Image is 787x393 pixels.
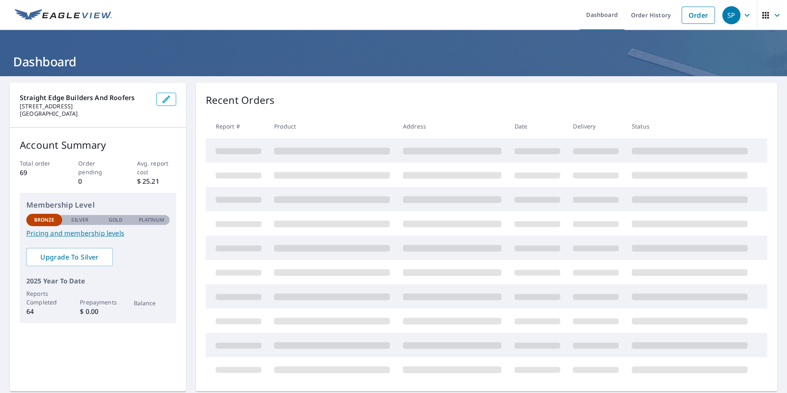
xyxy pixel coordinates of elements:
[134,299,170,307] p: Balance
[26,289,62,306] p: Reports Completed
[206,114,268,138] th: Report #
[566,114,625,138] th: Delivery
[508,114,567,138] th: Date
[722,6,740,24] div: SP
[139,216,165,224] p: Platinum
[34,216,55,224] p: Bronze
[78,159,117,176] p: Order pending
[80,298,116,306] p: Prepayments
[26,276,170,286] p: 2025 Year To Date
[15,9,112,21] img: EV Logo
[20,93,150,103] p: straight edge builders and roofers
[206,93,275,108] p: Recent Orders
[137,176,176,186] p: $ 25.21
[71,216,88,224] p: Silver
[26,228,170,238] a: Pricing and membership levels
[78,176,117,186] p: 0
[20,159,59,168] p: Total order
[26,248,113,266] a: Upgrade To Silver
[682,7,715,24] a: Order
[625,114,754,138] th: Status
[20,168,59,178] p: 69
[10,53,777,70] h1: Dashboard
[26,199,170,211] p: Membership Level
[20,110,150,117] p: [GEOGRAPHIC_DATA]
[109,216,123,224] p: Gold
[20,103,150,110] p: [STREET_ADDRESS]
[26,306,62,316] p: 64
[268,114,396,138] th: Product
[80,306,116,316] p: $ 0.00
[33,253,106,262] span: Upgrade To Silver
[20,138,176,152] p: Account Summary
[396,114,508,138] th: Address
[137,159,176,176] p: Avg. report cost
